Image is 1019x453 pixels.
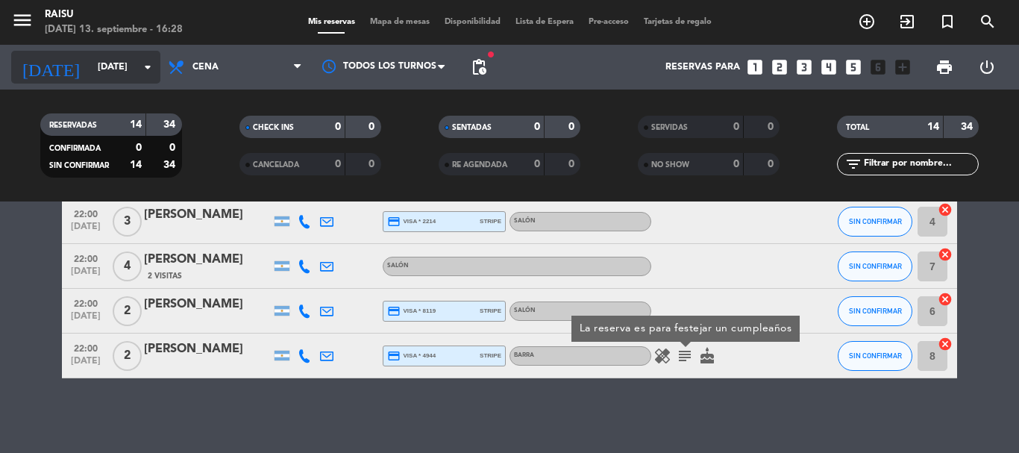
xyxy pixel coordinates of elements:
[534,122,540,132] strong: 0
[838,252,912,281] button: SIN CONFIRMAR
[163,160,178,170] strong: 34
[113,296,142,326] span: 2
[67,311,104,328] span: [DATE]
[45,22,183,37] div: [DATE] 13. septiembre - 16:28
[568,159,577,169] strong: 0
[938,247,953,262] i: cancel
[568,122,577,132] strong: 0
[113,207,142,237] span: 3
[387,304,401,318] i: credit_card
[733,159,739,169] strong: 0
[480,351,501,360] span: stripe
[961,122,976,132] strong: 34
[67,249,104,266] span: 22:00
[676,347,694,365] i: subject
[387,215,436,228] span: visa * 2214
[534,159,540,169] strong: 0
[770,57,789,77] i: looks_two
[335,159,341,169] strong: 0
[651,124,688,131] span: SERVIDAS
[898,13,916,31] i: exit_to_app
[935,58,953,76] span: print
[67,222,104,239] span: [DATE]
[514,218,536,224] span: Salón
[927,122,939,132] strong: 14
[130,160,142,170] strong: 14
[581,18,636,26] span: Pre-acceso
[486,50,495,59] span: fiber_manual_record
[938,292,953,307] i: cancel
[514,352,534,358] span: Barra
[653,347,671,365] i: healing
[470,58,488,76] span: pending_actions
[514,307,536,313] span: Salón
[938,337,953,352] i: cancel
[169,143,178,153] strong: 0
[794,57,814,77] i: looks_3
[387,349,401,363] i: credit_card
[849,307,902,315] span: SIN CONFIRMAR
[369,159,377,169] strong: 0
[163,119,178,130] strong: 34
[844,155,862,173] i: filter_list
[745,57,765,77] i: looks_one
[452,161,507,169] span: RE AGENDADA
[480,306,501,316] span: stripe
[698,347,716,365] i: cake
[846,124,869,131] span: TOTAL
[139,58,157,76] i: arrow_drop_down
[838,341,912,371] button: SIN CONFIRMAR
[580,321,792,337] div: La reserva es para festejar un cumpleaños
[849,262,902,270] span: SIN CONFIRMAR
[144,340,271,359] div: [PERSON_NAME]
[49,122,97,129] span: RESERVADAS
[136,143,142,153] strong: 0
[49,145,101,152] span: CONFIRMADA
[768,159,777,169] strong: 0
[11,9,34,31] i: menu
[480,216,501,226] span: stripe
[387,263,409,269] span: Salón
[363,18,437,26] span: Mapa de mesas
[938,13,956,31] i: turned_in_not
[49,162,109,169] span: SIN CONFIRMAR
[849,217,902,225] span: SIN CONFIRMAR
[67,204,104,222] span: 22:00
[67,356,104,373] span: [DATE]
[144,250,271,269] div: [PERSON_NAME]
[838,296,912,326] button: SIN CONFIRMAR
[387,304,436,318] span: visa * 8119
[192,62,219,72] span: Cena
[335,122,341,132] strong: 0
[862,156,978,172] input: Filtrar por nombre...
[665,62,740,72] span: Reservas para
[253,124,294,131] span: CHECK INS
[844,57,863,77] i: looks_5
[979,13,997,31] i: search
[11,9,34,37] button: menu
[849,352,902,360] span: SIN CONFIRMAR
[437,18,508,26] span: Disponibilidad
[868,57,888,77] i: looks_6
[253,161,299,169] span: CANCELADA
[45,7,183,22] div: Raisu
[768,122,777,132] strong: 0
[508,18,581,26] span: Lista de Espera
[965,45,1008,90] div: LOG OUT
[858,13,876,31] i: add_circle_outline
[67,339,104,356] span: 22:00
[387,349,436,363] span: visa * 4944
[938,202,953,217] i: cancel
[819,57,838,77] i: looks_4
[651,161,689,169] span: NO SHOW
[301,18,363,26] span: Mis reservas
[113,252,142,281] span: 4
[893,57,912,77] i: add_box
[67,266,104,284] span: [DATE]
[67,294,104,311] span: 22:00
[838,207,912,237] button: SIN CONFIRMAR
[148,270,182,282] span: 2 Visitas
[452,124,492,131] span: SENTADAS
[733,122,739,132] strong: 0
[387,215,401,228] i: credit_card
